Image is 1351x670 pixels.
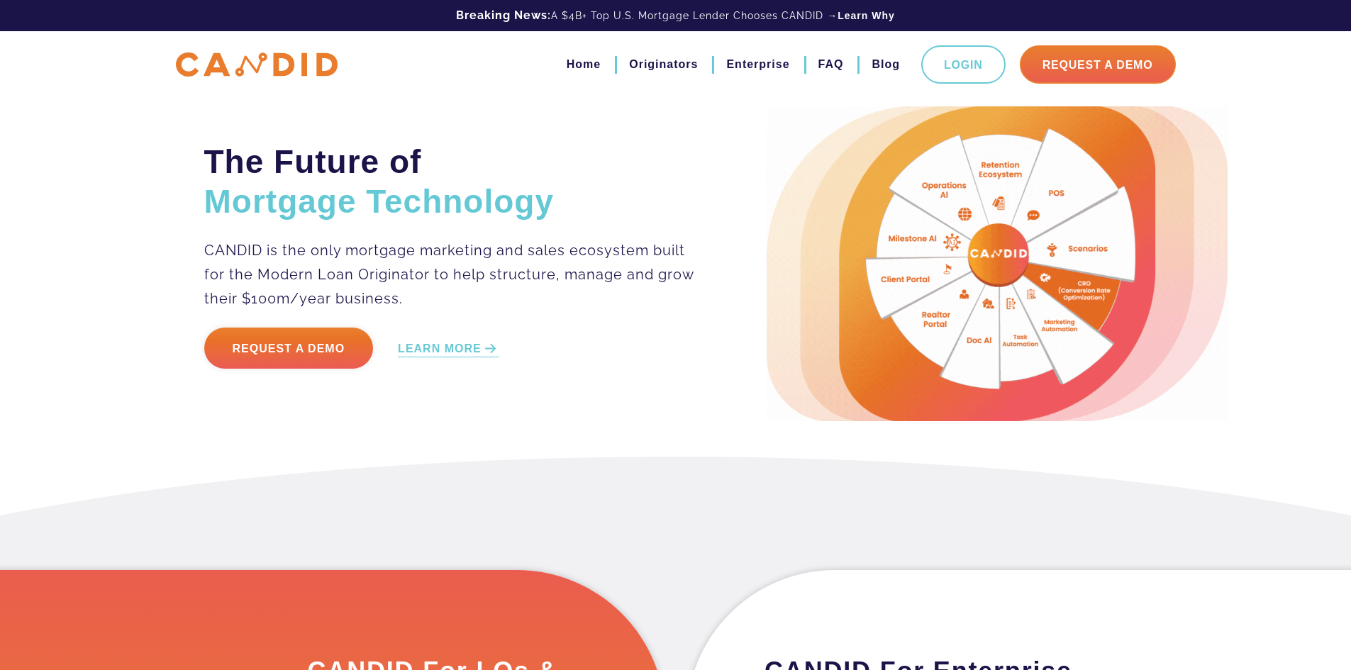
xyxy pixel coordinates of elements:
[767,106,1228,421] img: Candid Hero Image
[1020,45,1176,84] a: Request A Demo
[176,52,338,77] img: CANDID APP
[629,52,698,77] a: Originators
[838,9,895,23] a: Learn Why
[204,142,696,221] h2: The Future of
[818,52,844,77] a: FAQ
[726,52,789,77] a: Enterprise
[456,9,551,22] b: Breaking News:
[567,52,601,77] a: Home
[872,52,900,77] a: Blog
[204,183,555,220] span: Mortgage Technology
[398,341,499,357] a: LEARN MORE
[204,328,374,369] a: Request a Demo
[921,45,1006,84] a: Login
[204,238,696,311] p: CANDID is the only mortgage marketing and sales ecosystem built for the Modern Loan Originator to...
